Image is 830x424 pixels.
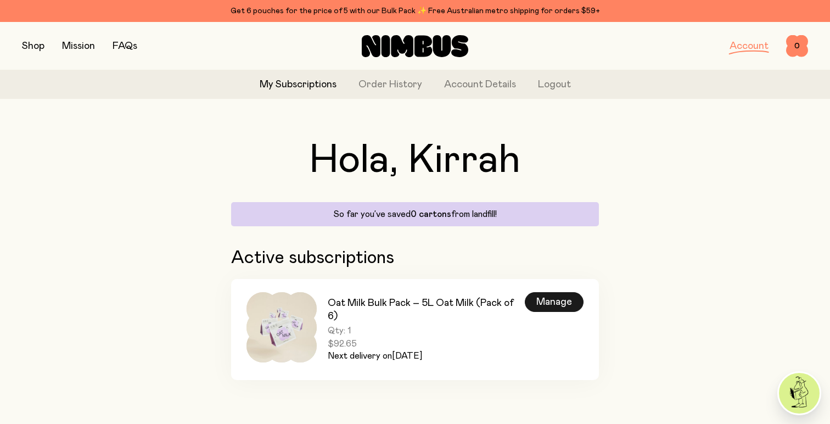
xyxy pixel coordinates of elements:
[231,141,599,180] h1: Hola, Kirrah
[328,325,525,336] span: Qty: 1
[328,338,525,349] span: $92.65
[444,77,516,92] a: Account Details
[525,292,584,312] div: Manage
[238,209,592,220] p: So far you’ve saved from landfill!
[779,373,820,414] img: agent
[231,248,599,268] h2: Active subscriptions
[231,279,599,380] a: Oat Milk Bulk Pack – 5L Oat Milk (Pack of 6)Qty: 1$92.65Next delivery on[DATE]Manage
[113,41,137,51] a: FAQs
[22,4,808,18] div: Get 6 pouches for the price of 5 with our Bulk Pack ✨ Free Australian metro shipping for orders $59+
[538,77,571,92] button: Logout
[328,297,525,323] h3: Oat Milk Bulk Pack – 5L Oat Milk (Pack of 6)
[786,35,808,57] button: 0
[358,77,422,92] a: Order History
[260,77,337,92] a: My Subscriptions
[730,41,769,51] a: Account
[411,210,451,219] span: 0 cartons
[392,352,422,360] span: [DATE]
[328,349,525,362] p: Next delivery on
[62,41,95,51] a: Mission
